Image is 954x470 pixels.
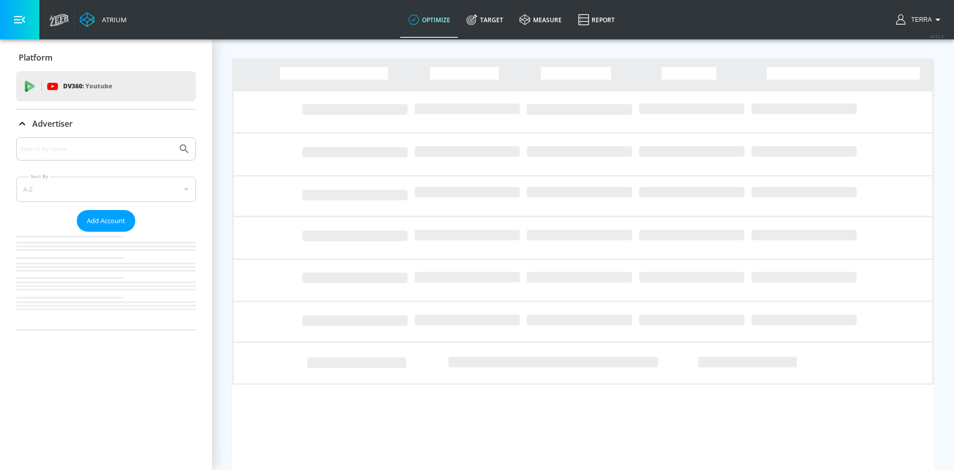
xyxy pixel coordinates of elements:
a: optimize [400,2,458,38]
div: DV360: Youtube [16,71,196,101]
button: Terra [896,14,944,26]
div: Advertiser [16,137,196,330]
a: measure [511,2,570,38]
span: Add Account [87,215,125,227]
span: v 4.22.2 [930,33,944,39]
p: Youtube [85,81,112,91]
div: Platform [16,43,196,72]
p: Platform [19,52,52,63]
p: Advertiser [32,118,73,129]
div: Advertiser [16,110,196,138]
p: DV360: [63,81,112,92]
span: login as: terra.richardson@zefr.com [907,16,932,23]
input: Search by name [20,142,173,155]
a: Atrium [80,12,127,27]
div: A-Z [16,177,196,202]
button: Add Account [77,210,135,232]
nav: list of Advertiser [16,232,196,330]
div: Atrium [98,15,127,24]
a: Report [570,2,623,38]
a: Target [458,2,511,38]
label: Sort By [29,173,50,180]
